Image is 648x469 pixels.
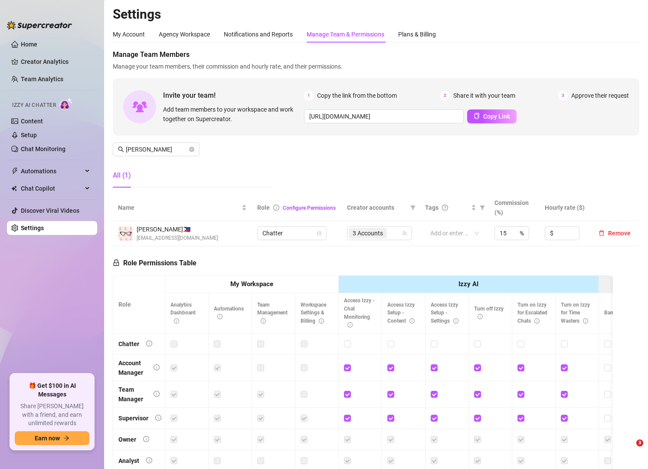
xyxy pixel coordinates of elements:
div: Plans & Billing [398,30,436,39]
span: Approve their request [571,91,629,100]
span: info-circle [347,322,353,327]
span: Access Izzy Setup - Settings [431,302,458,324]
img: AI Chatter [59,98,73,110]
span: arrow-right [63,435,69,441]
span: info-circle [478,314,483,319]
iframe: Intercom live chat [619,439,639,460]
span: Share it with your team [453,91,515,100]
span: info-circle [143,436,149,442]
span: info-circle [174,318,179,324]
span: info-circle [155,415,161,421]
span: info-circle [217,314,223,319]
span: Turn on Izzy for Time Wasters [561,302,590,324]
span: info-circle [273,205,279,211]
span: Creator accounts [347,203,407,212]
span: team [402,231,407,236]
div: Account Manager [118,358,147,377]
span: filter [410,205,416,210]
button: Remove [595,228,634,238]
span: [PERSON_NAME] 🇵🇭 [137,225,218,234]
a: Discover Viral Videos [21,207,79,214]
a: Content [21,118,43,125]
span: filter [480,205,485,210]
a: Settings [21,225,44,231]
div: Notifications and Reports [224,30,293,39]
span: info-circle [146,340,152,347]
div: Chatter [118,339,139,349]
span: Manage your team members, their commission and hourly rate, and their permissions. [113,62,639,71]
span: question-circle [442,205,448,211]
span: Copy Link [483,113,510,120]
span: info-circle [261,318,266,324]
span: info-circle [154,364,160,370]
span: Team Management [257,302,288,324]
div: Analyst [118,456,139,466]
span: Chatter [262,227,321,240]
span: Tags [425,203,439,212]
div: Manage Team & Permissions [307,30,384,39]
span: Bank [604,310,625,316]
span: Manage Team Members [113,50,639,60]
span: thunderbolt [11,168,18,175]
div: Supervisor [118,413,148,423]
strong: My Workspace [230,280,273,288]
h2: Settings [113,6,639,23]
a: Creator Analytics [21,55,90,69]
span: Izzy AI Chatter [12,101,56,109]
img: Chat Copilot [11,185,17,192]
span: copy [474,113,480,119]
h5: Role Permissions Table [113,258,196,268]
span: Chat Copilot [21,182,82,195]
a: Team Analytics [21,76,63,83]
span: Access Izzy - Chat Monitoring [344,297,375,328]
th: Name [113,195,252,221]
button: close-circle [189,147,194,152]
span: Turn on Izzy for Escalated Chats [517,302,547,324]
span: Automations [21,164,82,178]
span: info-circle [453,318,458,324]
span: Invite your team! [163,90,304,101]
span: 3 [636,439,643,446]
span: 1 [304,91,314,100]
span: lock [317,231,322,236]
span: 3 Accounts [353,228,383,238]
div: All (1) [113,170,131,181]
span: Name [118,203,240,212]
span: Workspace Settings & Billing [301,302,326,324]
span: info-circle [409,318,415,324]
span: 2 [440,91,450,100]
input: Search members [126,145,187,154]
span: filter [409,201,417,214]
a: Configure Permissions [283,205,336,211]
div: Owner [118,435,136,444]
a: Setup [21,132,37,139]
span: delete [599,230,605,236]
span: [EMAIL_ADDRESS][DOMAIN_NAME] [137,234,218,242]
div: Agency Workspace [159,30,210,39]
span: filter [478,201,487,214]
th: Commission (%) [489,195,540,221]
span: info-circle [146,457,152,463]
span: 3 [558,91,568,100]
span: 3 Accounts [349,228,387,238]
div: Team Manager [118,385,147,404]
img: logo-BBDzfeDw.svg [7,21,72,30]
span: Remove [608,230,631,237]
span: info-circle [583,318,588,324]
span: Automations [214,306,244,320]
a: Chat Monitoring [21,145,65,152]
strong: Izzy AI [458,280,478,288]
span: Share [PERSON_NAME] with a friend, and earn unlimited rewards [15,402,89,428]
span: Analytics Dashboard [170,302,196,324]
span: info-circle [319,318,324,324]
span: search [118,146,124,152]
span: Copy the link from the bottom [317,91,397,100]
span: info-circle [154,391,160,397]
a: Home [21,41,37,48]
span: Add team members to your workspace and work together on Supercreator. [163,105,301,124]
span: lock [113,259,120,266]
span: Earn now [35,435,60,442]
button: Earn nowarrow-right [15,431,89,445]
span: Role [257,204,270,211]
